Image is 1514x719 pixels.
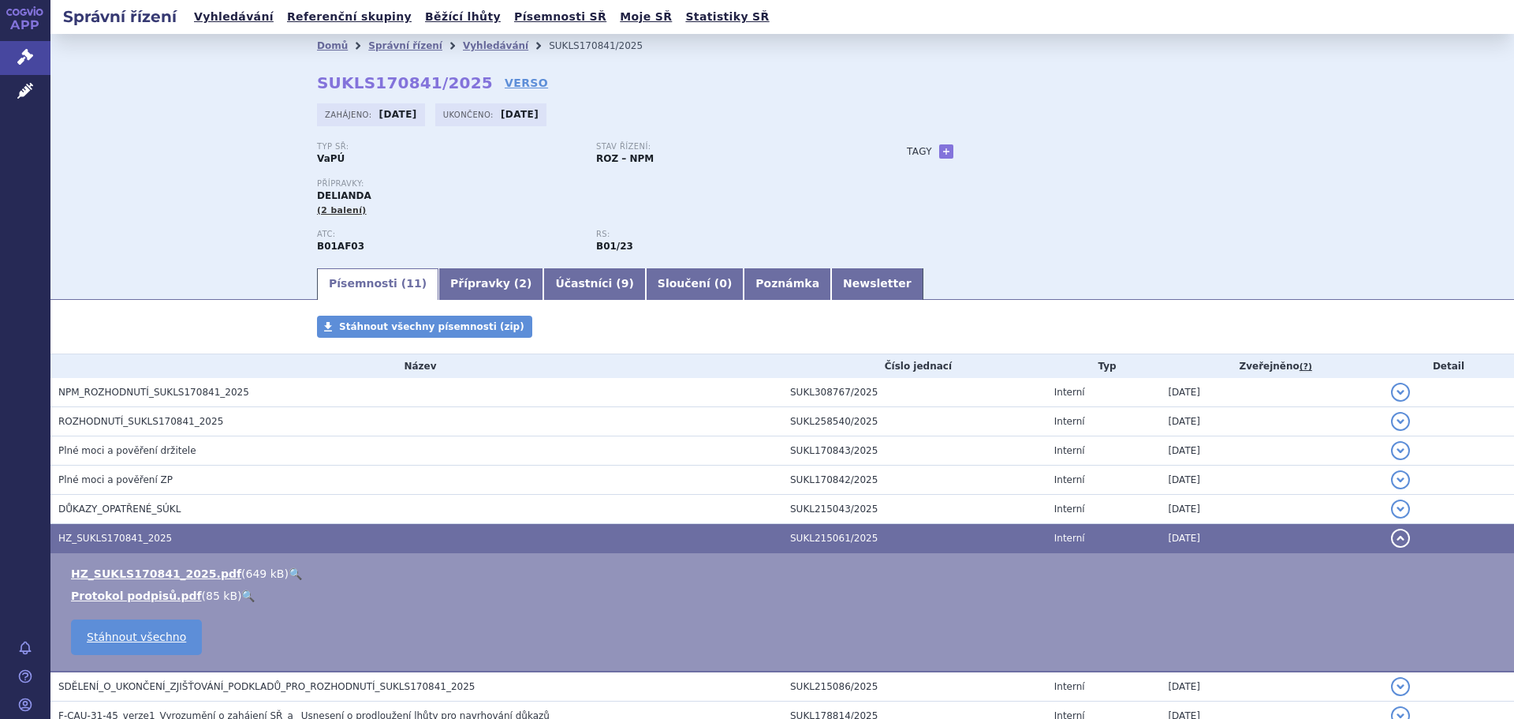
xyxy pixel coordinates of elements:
p: RS: [596,230,860,239]
a: 🔍 [241,590,255,602]
a: Přípravky (2) [438,268,543,300]
td: [DATE] [1160,436,1383,466]
span: 9 [621,277,629,290]
a: Stáhnout všechny písemnosti (zip) [317,316,532,338]
a: Poznámka [744,268,831,300]
a: 🔍 [289,567,302,580]
td: SUKL215061/2025 [782,524,1046,553]
span: Stáhnout všechny písemnosti (zip) [339,321,524,332]
td: SUKL215043/2025 [782,495,1046,524]
strong: SUKLS170841/2025 [317,73,493,92]
th: Název [50,354,782,378]
button: detail [1391,500,1410,519]
strong: [DATE] [379,109,417,120]
td: [DATE] [1160,495,1383,524]
span: Plné moci a pověření ZP [58,474,173,485]
span: Zahájeno: [325,108,375,121]
a: Písemnosti SŘ [509,6,611,28]
span: Interní [1054,533,1085,544]
span: SDĚLENÍ_O_UKONČENÍ_ZJIŠŤOVÁNÍ_PODKLADŮ_PRO_ROZHODNUTÍ_SUKLS170841_2025 [58,681,475,692]
td: SUKL308767/2025 [782,378,1046,407]
span: 649 kB [246,567,285,580]
span: DELIANDA [317,190,371,201]
th: Detail [1383,354,1514,378]
td: [DATE] [1160,378,1383,407]
strong: VaPÚ [317,153,345,164]
span: ROZHODNUTÍ_SUKLS170841_2025 [58,416,223,427]
a: + [939,144,953,159]
td: SUKL170842/2025 [782,466,1046,495]
a: Správní řízení [368,40,442,51]
a: Statistiky SŘ [681,6,774,28]
span: HZ_SUKLS170841_2025 [58,533,172,544]
button: detail [1391,383,1410,402]
button: detail [1391,441,1410,460]
h2: Správní řízení [50,6,189,28]
button: detail [1391,677,1410,696]
button: detail [1391,470,1410,489]
span: (2 balení) [317,205,367,215]
td: SUKL258540/2025 [782,407,1046,436]
button: detail [1391,529,1410,548]
td: [DATE] [1160,672,1383,702]
a: Domů [317,40,348,51]
span: 85 kB [206,590,237,602]
span: Interní [1054,681,1085,692]
h3: Tagy [907,142,932,161]
a: Vyhledávání [189,6,278,28]
span: DŮKAZY_OPATŘENÉ_SÚKL [58,504,181,515]
td: SUKL215086/2025 [782,672,1046,702]
a: Běžící lhůty [420,6,505,28]
li: ( ) [71,566,1498,582]
strong: gatrany a xabany vyšší síly [596,241,633,252]
td: [DATE] [1160,466,1383,495]
td: SUKL170843/2025 [782,436,1046,466]
span: Interní [1054,416,1085,427]
span: Plné moci a pověření držitele [58,445,196,456]
th: Zveřejněno [1160,354,1383,378]
a: Vyhledávání [463,40,528,51]
p: Přípravky: [317,179,875,189]
td: [DATE] [1160,524,1383,553]
strong: [DATE] [501,109,539,120]
span: 0 [719,277,727,290]
li: ( ) [71,588,1498,604]
p: Stav řízení: [596,142,860,152]
a: Referenční skupiny [282,6,416,28]
strong: EDOXABAN [317,241,364,252]
span: Interní [1054,445,1085,456]
abbr: (?) [1300,361,1312,373]
strong: ROZ – NPM [596,153,654,164]
span: NPM_ROZHODNUTÍ_SUKLS170841_2025 [58,387,249,398]
a: Účastníci (9) [543,268,645,300]
a: Newsletter [831,268,923,300]
span: Ukončeno: [443,108,497,121]
th: Číslo jednací [782,354,1046,378]
p: Typ SŘ: [317,142,580,152]
li: SUKLS170841/2025 [549,34,663,58]
a: Moje SŘ [615,6,677,28]
span: 11 [406,277,421,290]
a: VERSO [505,75,548,91]
th: Typ [1046,354,1161,378]
button: detail [1391,412,1410,431]
span: 2 [519,277,527,290]
span: Interní [1054,474,1085,485]
td: [DATE] [1160,407,1383,436]
a: Protokol podpisů.pdf [71,590,202,602]
a: Sloučení (0) [646,268,744,300]
span: Interní [1054,504,1085,515]
span: Interní [1054,387,1085,398]
p: ATC: [317,230,580,239]
a: Písemnosti (11) [317,268,438,300]
a: HZ_SUKLS170841_2025.pdf [71,567,241,580]
a: Stáhnout všechno [71,620,202,655]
